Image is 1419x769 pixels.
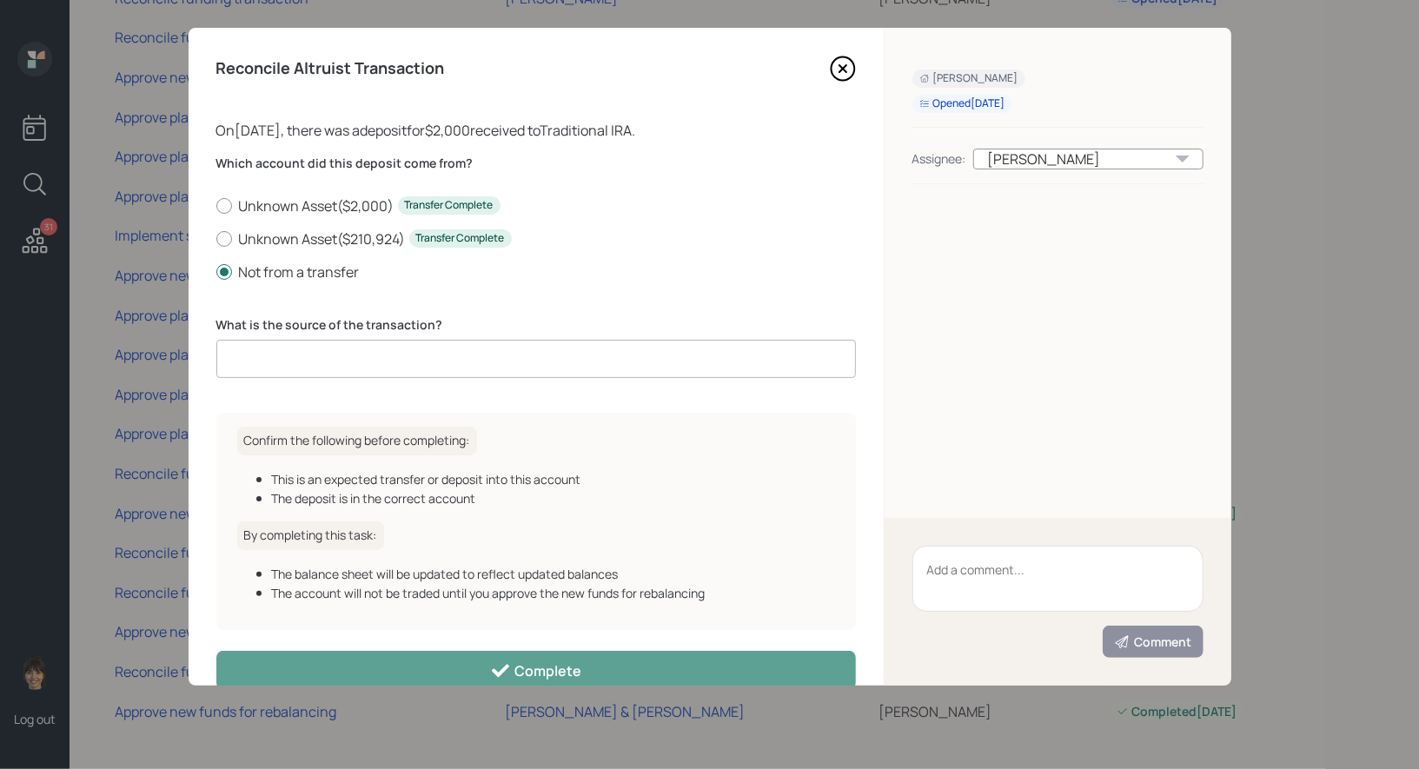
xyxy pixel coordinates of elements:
[216,229,856,249] label: Unknown Asset ( $210,924 )
[912,149,966,168] div: Assignee:
[216,120,856,141] div: On [DATE] , there was a deposit for $2,000 received to Traditional IRA .
[490,660,581,681] div: Complete
[272,470,835,488] div: This is an expected transfer or deposit into this account
[919,96,1005,111] div: Opened [DATE]
[1114,633,1192,651] div: Comment
[216,155,856,172] label: Which account did this deposit come from?
[973,149,1203,169] div: [PERSON_NAME]
[416,231,505,246] div: Transfer Complete
[216,59,445,78] h4: Reconcile Altruist Transaction
[272,565,835,583] div: The balance sheet will be updated to reflect updated balances
[272,584,835,602] div: The account will not be traded until you approve the new funds for rebalancing
[216,651,856,690] button: Complete
[1103,626,1203,658] button: Comment
[216,316,856,334] label: What is the source of the transaction?
[919,71,1018,86] div: [PERSON_NAME]
[216,262,856,282] label: Not from a transfer
[237,521,384,550] h6: By completing this task:
[237,427,477,455] h6: Confirm the following before completing:
[405,198,494,213] div: Transfer Complete
[272,489,835,507] div: The deposit is in the correct account
[216,196,856,215] label: Unknown Asset ( $2,000 )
